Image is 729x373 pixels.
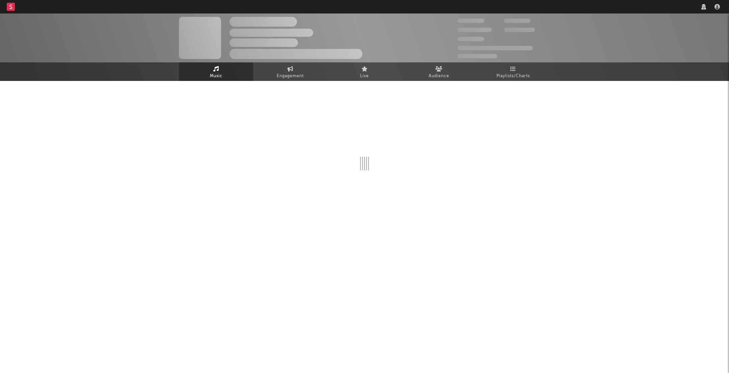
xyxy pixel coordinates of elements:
[496,72,530,80] span: Playlists/Charts
[457,28,492,32] span: 50,000,000
[210,72,222,80] span: Music
[179,62,253,81] a: Music
[504,28,535,32] span: 1,000,000
[277,72,304,80] span: Engagement
[457,46,533,50] span: 50,000,000 Monthly Listeners
[429,72,449,80] span: Audience
[504,19,531,23] span: 100,000
[457,19,484,23] span: 300,000
[253,62,327,81] a: Engagement
[476,62,550,81] a: Playlists/Charts
[360,72,369,80] span: Live
[402,62,476,81] a: Audience
[457,54,497,58] span: Jump Score: 85.0
[327,62,402,81] a: Live
[457,37,484,41] span: 100,000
